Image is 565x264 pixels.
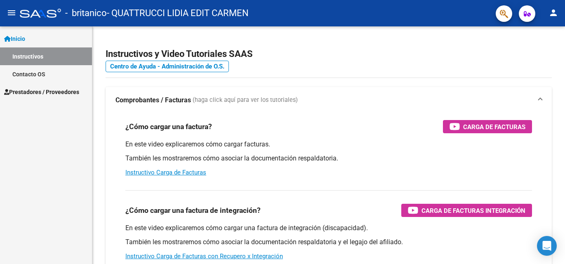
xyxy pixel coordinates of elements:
[549,8,558,18] mat-icon: person
[421,205,525,216] span: Carga de Facturas Integración
[125,154,532,163] p: También les mostraremos cómo asociar la documentación respaldatoria.
[125,224,532,233] p: En este video explicaremos cómo cargar una factura de integración (discapacidad).
[443,120,532,133] button: Carga de Facturas
[106,61,229,72] a: Centro de Ayuda - Administración de O.S.
[125,252,283,260] a: Instructivo Carga de Facturas con Recupero x Integración
[106,87,552,113] mat-expansion-panel-header: Comprobantes / Facturas (haga click aquí para ver los tutoriales)
[125,140,532,149] p: En este video explicaremos cómo cargar facturas.
[537,236,557,256] div: Open Intercom Messenger
[115,96,191,105] strong: Comprobantes / Facturas
[193,96,298,105] span: (haga click aquí para ver los tutoriales)
[401,204,532,217] button: Carga de Facturas Integración
[4,34,25,43] span: Inicio
[106,46,552,62] h2: Instructivos y Video Tutoriales SAAS
[7,8,16,18] mat-icon: menu
[463,122,525,132] span: Carga de Facturas
[125,205,261,216] h3: ¿Cómo cargar una factura de integración?
[125,121,212,132] h3: ¿Cómo cargar una factura?
[4,87,79,97] span: Prestadores / Proveedores
[107,4,249,22] span: - QUATTRUCCI LIDIA EDIT CARMEN
[125,169,206,176] a: Instructivo Carga de Facturas
[125,238,532,247] p: También les mostraremos cómo asociar la documentación respaldatoria y el legajo del afiliado.
[65,4,107,22] span: - britanico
